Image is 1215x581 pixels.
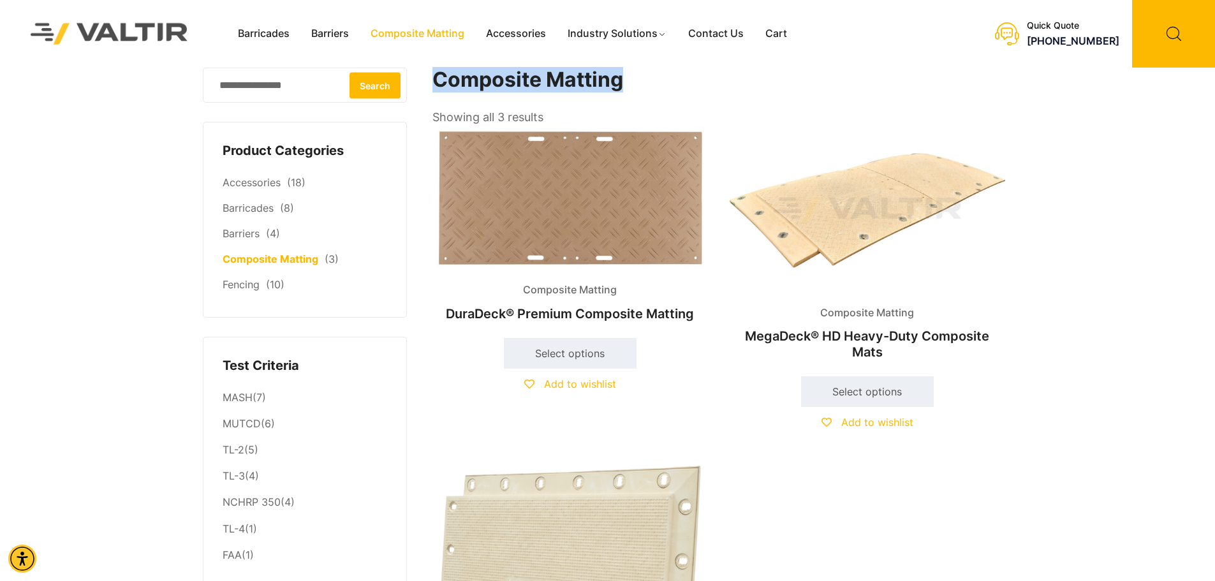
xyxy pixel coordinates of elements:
[432,68,1006,92] h1: Composite Matting
[280,202,294,214] span: (8)
[677,24,755,43] a: Contact Us
[223,490,387,516] li: (4)
[223,443,244,456] a: TL-2
[14,6,205,61] img: Valtir Rentals
[223,391,253,404] a: MASH
[223,417,261,430] a: MUTCD
[223,253,318,265] a: Composite Matting
[223,142,387,161] h4: Product Categories
[227,24,300,43] a: Barricades
[223,469,245,482] a: TL-3
[266,227,280,240] span: (4)
[223,278,260,291] a: Fencing
[223,176,281,189] a: Accessories
[524,378,616,390] a: Add to wishlist
[223,496,281,508] a: NCHRP 350
[223,542,387,565] li: (1)
[223,385,387,411] li: (7)
[223,548,242,561] a: FAA
[730,128,1005,365] a: Composite MattingMegaDeck® HD Heavy-Duty Composite Mats
[811,304,924,323] span: Composite Matting
[544,378,616,390] span: Add to wishlist
[223,227,260,240] a: Barriers
[325,253,339,265] span: (3)
[730,322,1005,365] h2: MegaDeck® HD Heavy-Duty Composite Mats
[801,376,934,407] a: Select options for “MegaDeck® HD Heavy-Duty Composite Mats”
[1027,20,1119,31] div: Quick Quote
[360,24,475,43] a: Composite Matting
[432,128,708,270] img: Composite Matting
[266,278,284,291] span: (10)
[730,128,1005,293] img: Composite Matting
[475,24,557,43] a: Accessories
[504,338,637,369] a: Select options for “DuraDeck® Premium Composite Matting”
[223,464,387,490] li: (4)
[821,416,913,429] a: Add to wishlist
[223,438,387,464] li: (5)
[223,357,387,376] h4: Test Criteria
[223,411,387,438] li: (6)
[223,516,387,542] li: (1)
[287,176,306,189] span: (18)
[755,24,798,43] a: Cart
[841,416,913,429] span: Add to wishlist
[1027,34,1119,47] a: call (888) 496-3625
[300,24,360,43] a: Barriers
[432,128,708,328] a: Composite MattingDuraDeck® Premium Composite Matting
[223,522,245,535] a: TL-4
[432,300,708,328] h2: DuraDeck® Premium Composite Matting
[513,281,626,300] span: Composite Matting
[8,545,36,573] div: Accessibility Menu
[203,68,407,103] input: Search for:
[223,202,274,214] a: Barricades
[432,107,543,128] p: Showing all 3 results
[350,72,401,98] button: Search
[557,24,677,43] a: Industry Solutions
